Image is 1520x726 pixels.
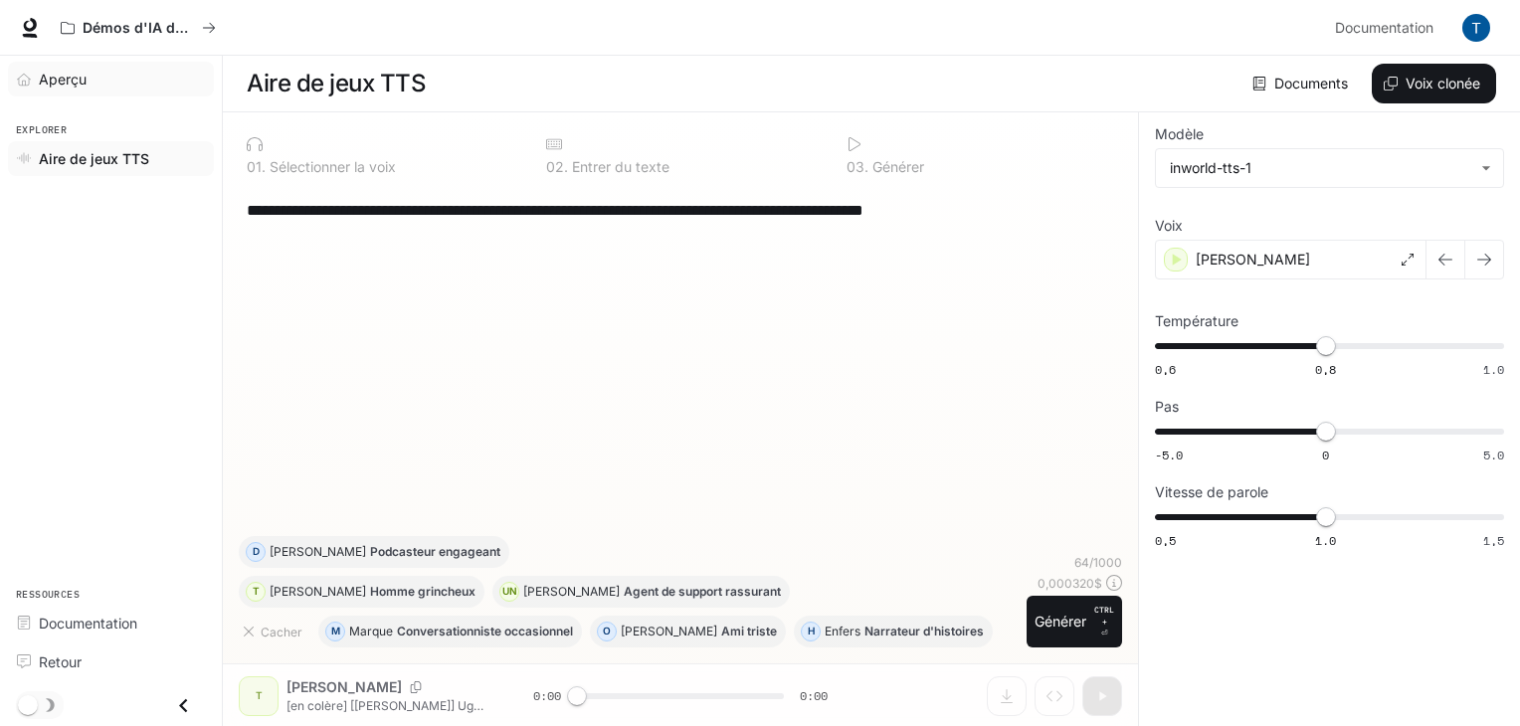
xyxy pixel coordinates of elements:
[1035,613,1086,630] font: Générer
[603,625,611,636] font: O
[1456,8,1496,48] button: Avatar de l'utilisateur
[39,71,87,88] font: Aperçu
[847,158,855,175] font: 0
[8,62,214,96] a: Aperçu
[1094,605,1114,627] font: CTRL +
[52,8,225,48] button: Tous les espaces de travail
[1155,361,1176,378] font: 0,6
[270,584,366,599] font: [PERSON_NAME]
[1156,149,1503,187] div: inworld-tts-1
[590,616,786,647] button: O[PERSON_NAME]Ami triste
[370,544,500,559] font: Podcasteur engageant
[1089,555,1093,570] font: /
[8,606,214,640] a: Documentation
[492,576,790,608] button: UN[PERSON_NAME]Agent de support rassurant
[8,141,214,176] a: Aire de jeux TTS
[1094,576,1102,591] font: $
[872,158,924,175] font: Générer
[83,19,297,36] font: Démos d'IA dans le monde réel
[1074,555,1089,570] font: 64
[370,584,475,599] font: Homme grincheux
[721,624,777,638] font: Ami triste
[1196,251,1310,268] font: [PERSON_NAME]
[39,653,82,670] font: Retour
[1274,75,1348,91] font: Documents
[864,624,984,638] font: Narrateur d'histoires
[253,585,260,597] font: T
[1155,532,1176,549] font: 0,5
[1248,64,1356,103] a: Documents
[1483,532,1504,549] font: 1,5
[1462,14,1490,42] img: Avatar de l'utilisateur
[349,624,393,638] font: Marque
[253,545,260,557] font: D
[855,158,864,175] font: 3
[572,158,669,175] font: Entrer du texte
[247,69,426,97] font: Aire de jeux TTS
[1038,576,1094,591] font: 0,000320
[1322,447,1329,463] font: 0
[564,158,568,175] font: .
[1327,8,1448,48] a: Documentation
[239,536,509,568] button: D[PERSON_NAME]Podcasteur engageant
[16,588,80,601] font: Ressources
[624,584,781,599] font: Agent de support rassurant
[1155,312,1238,329] font: Température
[546,158,555,175] font: 0
[1483,361,1504,378] font: 1.0
[270,158,396,175] font: Sélectionner la voix
[161,685,206,726] button: Fermer le tiroir
[621,624,717,638] font: [PERSON_NAME]
[1155,125,1204,142] font: Modèle
[239,576,484,608] button: T[PERSON_NAME]Homme grincheux
[1483,447,1504,463] font: 5.0
[1170,159,1251,176] font: inworld-tts-1
[331,625,340,636] font: M
[1315,361,1336,378] font: 0,8
[247,158,256,175] font: 0
[239,616,310,647] button: Cacher
[1315,532,1336,549] font: 1.0
[18,693,38,715] span: Basculement du mode sombre
[1027,596,1122,647] button: GénérerCTRL +⏎
[39,615,137,632] font: Documentation
[8,644,214,679] a: Retour
[825,624,860,638] font: Enfers
[397,624,573,638] font: Conversationniste occasionnel
[794,616,993,647] button: HEnfersNarrateur d'histoires
[1155,447,1183,463] font: -5.0
[808,625,815,636] font: H
[261,625,302,639] font: Cacher
[502,585,517,597] font: UN
[16,123,67,136] font: Explorer
[523,584,620,599] font: [PERSON_NAME]
[1372,64,1496,103] button: Voix clonée
[318,616,582,647] button: MMarqueConversationniste occasionnel
[262,158,266,175] font: .
[39,150,149,167] font: Aire de jeux TTS
[1335,19,1433,36] font: Documentation
[1155,398,1179,415] font: Pas
[270,544,366,559] font: [PERSON_NAME]
[256,158,262,175] font: 1
[1101,629,1108,637] font: ⏎
[864,158,868,175] font: .
[1406,75,1480,91] font: Voix clonée
[1155,217,1183,234] font: Voix
[1093,555,1122,570] font: 1000
[1155,483,1268,500] font: Vitesse de parole
[555,158,564,175] font: 2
